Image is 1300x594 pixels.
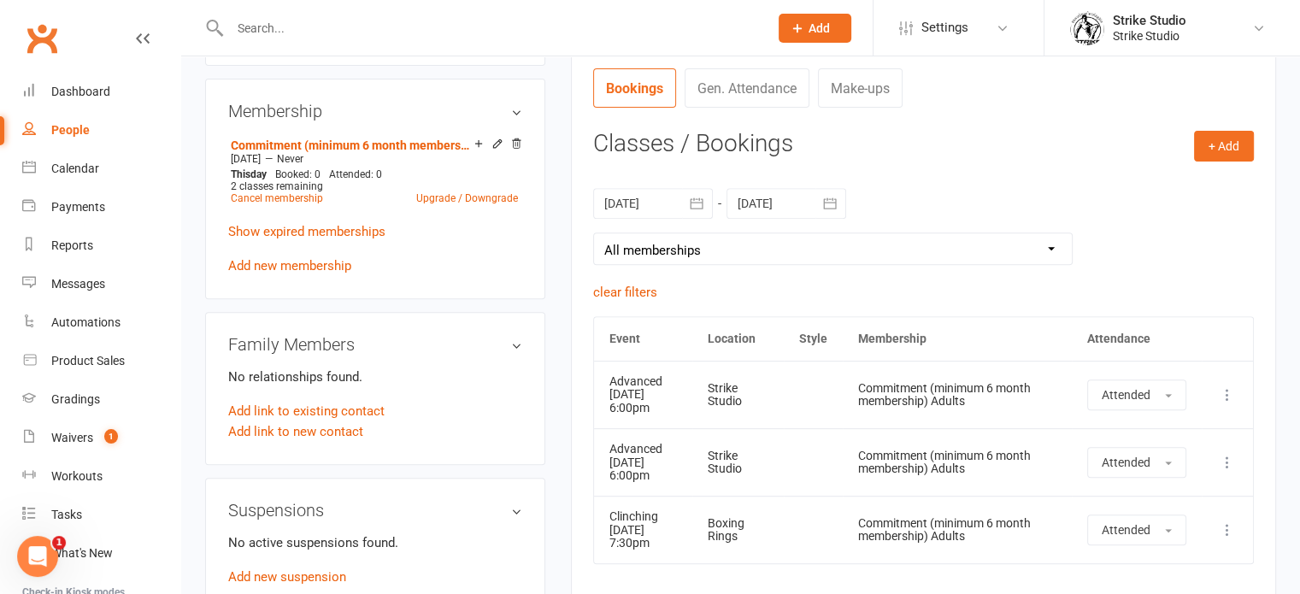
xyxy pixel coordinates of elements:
a: Calendar [22,150,180,188]
a: Dashboard [22,73,180,111]
a: Commitment (minimum 6 month membership) Adults [231,138,474,152]
button: Attended [1087,447,1186,478]
a: Waivers 1 [22,419,180,457]
span: Attended [1102,523,1150,537]
button: Attended [1087,379,1186,410]
a: Add link to new contact [228,421,363,442]
input: Search... [225,16,756,40]
a: Show expired memberships [228,224,385,239]
a: clear filters [593,285,657,300]
div: Strike Studio [1113,28,1186,44]
button: Add [779,14,851,43]
a: Bookings [593,68,676,108]
div: Workouts [51,469,103,483]
a: Upgrade / Downgrade [416,192,518,204]
div: Strike Studio [708,382,768,409]
div: Commitment (minimum 6 month membership) Adults [858,450,1056,476]
a: Add new suspension [228,569,346,585]
td: [DATE] 7:30pm [594,496,693,563]
div: Gradings [51,392,100,406]
td: [DATE] 6:00pm [594,361,693,428]
div: Strike Studio [1113,13,1186,28]
div: People [51,123,90,137]
span: 1 [52,536,66,550]
a: Gen. Attendance [685,68,809,108]
img: thumb_image1723780799.png [1070,11,1104,45]
a: Make-ups [818,68,903,108]
h3: Membership [228,102,522,121]
th: Membership [843,317,1072,361]
h3: Suspensions [228,501,522,520]
div: Commitment (minimum 6 month membership) Adults [858,382,1056,409]
div: Messages [51,277,105,291]
a: Cancel membership [231,192,323,204]
a: Automations [22,303,180,342]
a: People [22,111,180,150]
span: Attended [1102,456,1150,469]
span: 1 [104,429,118,444]
a: Clubworx [21,17,63,60]
div: day [226,168,271,180]
span: Never [277,153,303,165]
a: Add link to existing contact [228,401,385,421]
div: Advanced [609,375,678,388]
span: Settings [921,9,968,47]
div: Clinching [609,510,678,523]
span: 2 classes remaining [231,180,323,192]
a: What's New [22,534,180,573]
a: Messages [22,265,180,303]
th: Event [594,317,693,361]
h3: Classes / Bookings [593,131,1254,157]
div: Tasks [51,508,82,521]
span: Attended: 0 [329,168,382,180]
span: Attended [1102,388,1150,402]
a: Add new membership [228,258,351,273]
span: Booked: 0 [275,168,321,180]
a: Tasks [22,496,180,534]
div: Reports [51,238,93,252]
div: What's New [51,546,113,560]
div: Automations [51,315,121,329]
th: Style [784,317,843,361]
td: [DATE] 6:00pm [594,428,693,496]
iframe: Intercom live chat [17,536,58,577]
a: Workouts [22,457,180,496]
div: Calendar [51,162,99,175]
div: Boxing Rings [708,517,768,544]
button: + Add [1194,131,1254,162]
p: No active suspensions found. [228,532,522,553]
div: Dashboard [51,85,110,98]
div: — [226,152,522,166]
th: Attendance [1072,317,1202,361]
a: Gradings [22,380,180,419]
th: Location [692,317,784,361]
div: Strike Studio [708,450,768,476]
p: No relationships found. [228,367,522,387]
div: Advanced [609,443,678,456]
div: Payments [51,200,105,214]
div: Product Sales [51,354,125,368]
div: Waivers [51,431,93,444]
span: This [231,168,250,180]
span: Add [809,21,830,35]
div: Commitment (minimum 6 month membership) Adults [858,517,1056,544]
a: Product Sales [22,342,180,380]
h3: Family Members [228,335,522,354]
a: Payments [22,188,180,226]
button: Attended [1087,515,1186,545]
span: [DATE] [231,153,261,165]
a: Reports [22,226,180,265]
